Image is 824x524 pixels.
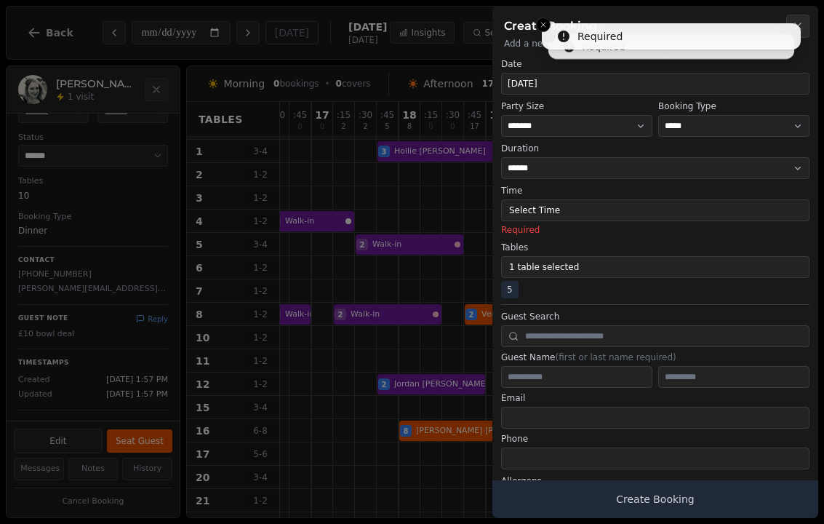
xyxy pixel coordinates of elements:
label: Allergens [501,475,809,487]
label: Guest Search [501,311,809,322]
p: Required [501,224,809,236]
label: Booking Type [658,100,809,112]
label: Date [501,58,809,70]
span: 5 [501,281,519,298]
button: [DATE] [501,73,809,95]
label: Time [501,185,809,196]
button: 1 table selected [501,256,809,278]
label: Tables [501,242,809,253]
h2: Create Booking [504,17,807,35]
p: Add a new booking to the day planner [504,38,807,49]
label: Email [501,392,809,404]
button: Create Booking [492,480,818,518]
span: (first or last name required) [555,352,676,362]
button: Select Time [501,199,809,221]
label: Phone [501,433,809,445]
label: Party Size [501,100,652,112]
label: Guest Name [501,352,809,363]
label: Duration [501,143,809,154]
